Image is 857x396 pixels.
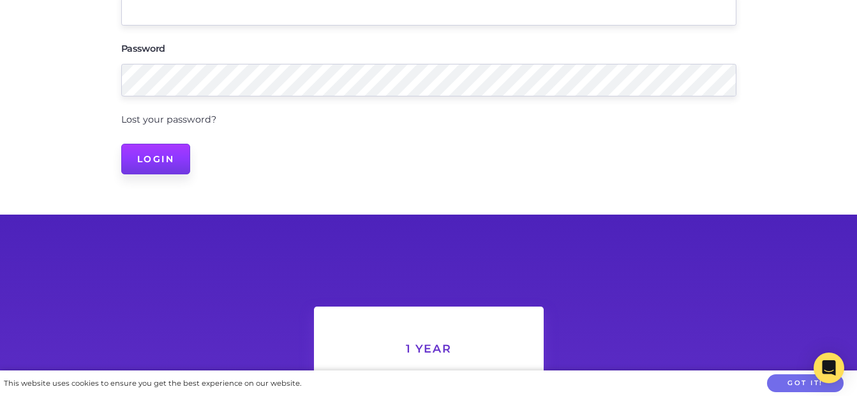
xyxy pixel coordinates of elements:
label: Password [121,44,166,53]
div: Open Intercom Messenger [814,353,844,383]
input: Login [121,144,191,174]
a: Lost your password? [121,114,216,125]
button: Got it! [767,374,844,393]
h6: 1 Year [345,343,513,354]
div: This website uses cookies to ensure you get the best experience on our website. [4,377,301,390]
